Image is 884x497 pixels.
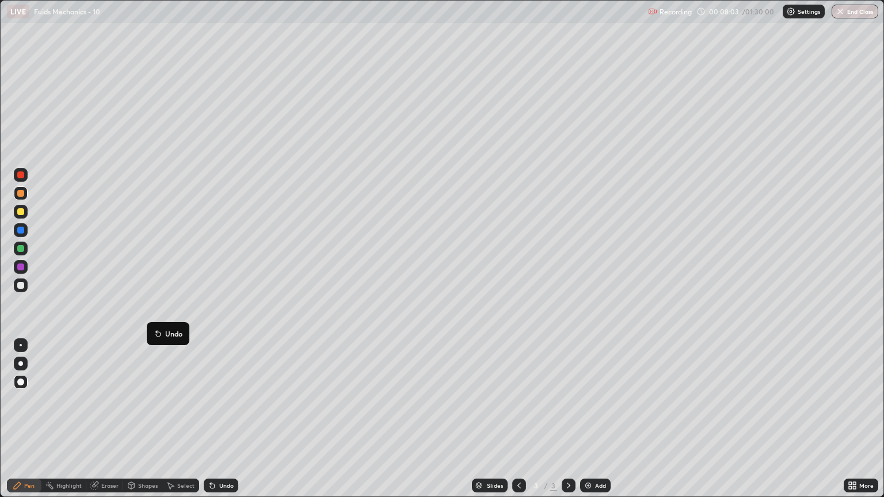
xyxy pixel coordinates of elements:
[544,482,548,489] div: /
[786,7,795,16] img: class-settings-icons
[101,483,119,488] div: Eraser
[798,9,820,14] p: Settings
[487,483,503,488] div: Slides
[10,7,26,16] p: LIVE
[165,329,182,338] p: Undo
[56,483,82,488] div: Highlight
[138,483,158,488] div: Shapes
[648,7,657,16] img: recording.375f2c34.svg
[595,483,606,488] div: Add
[531,482,542,489] div: 3
[660,7,692,16] p: Recording
[219,483,234,488] div: Undo
[550,480,557,491] div: 3
[832,5,878,18] button: End Class
[24,483,35,488] div: Pen
[151,327,185,341] button: Undo
[859,483,874,488] div: More
[836,7,845,16] img: end-class-cross
[34,7,100,16] p: Fuids Mechanics - 10
[584,481,593,490] img: add-slide-button
[177,483,195,488] div: Select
